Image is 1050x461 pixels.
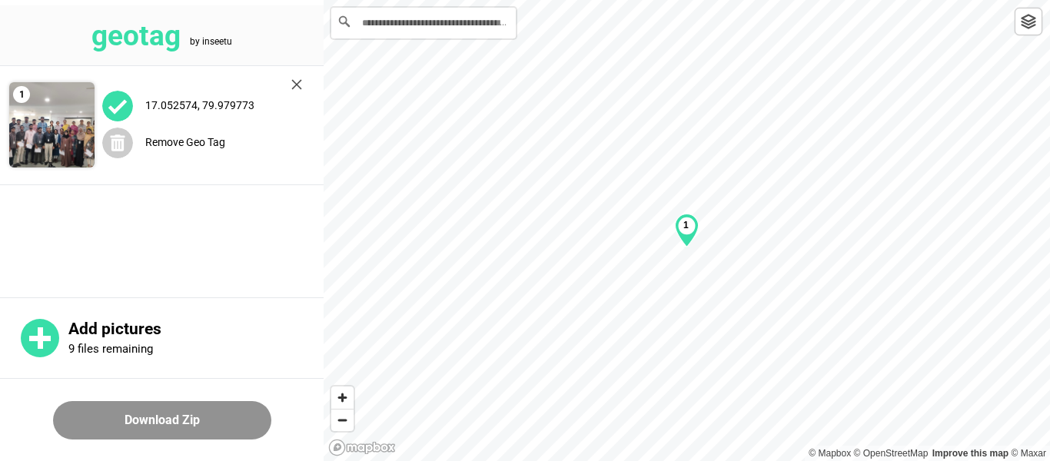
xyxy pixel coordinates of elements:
span: Zoom out [331,410,354,431]
a: OpenStreetMap [854,448,929,459]
span: 1 [13,86,30,103]
a: Mapbox logo [328,439,396,456]
a: Map feedback [932,448,1008,459]
img: uploadImagesAlt [102,91,133,121]
a: Maxar [1011,448,1046,459]
label: Remove Geo Tag [145,136,225,148]
b: 1 [683,220,689,230]
button: Zoom out [331,409,354,431]
img: 9k= [9,82,95,167]
input: Search [331,8,516,38]
img: cross [291,79,302,90]
tspan: by inseetu [190,36,232,47]
button: Zoom in [331,386,354,409]
tspan: geotag [91,19,181,52]
p: 9 files remaining [68,342,153,356]
div: Map marker [675,214,699,247]
label: 17.052574, 79.979773 [145,99,254,111]
img: toggleLayer [1021,14,1036,29]
button: Download Zip [53,401,271,439]
a: Mapbox [809,448,851,459]
p: Add pictures [68,320,324,339]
